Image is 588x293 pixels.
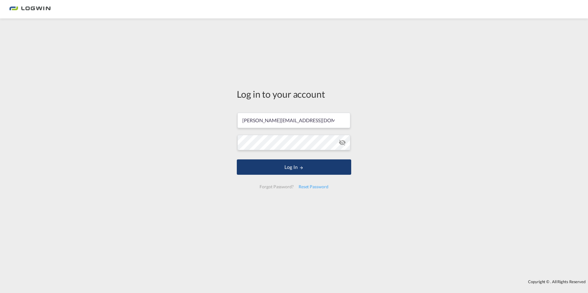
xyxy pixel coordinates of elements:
div: Forgot Password? [257,181,296,192]
div: Reset Password [296,181,331,192]
input: Enter email/phone number [237,113,350,128]
button: LOGIN [237,159,351,175]
div: Log in to your account [237,88,351,100]
md-icon: icon-eye-off [339,139,346,146]
img: bc73a0e0d8c111efacd525e4c8ad7d32.png [9,2,51,16]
